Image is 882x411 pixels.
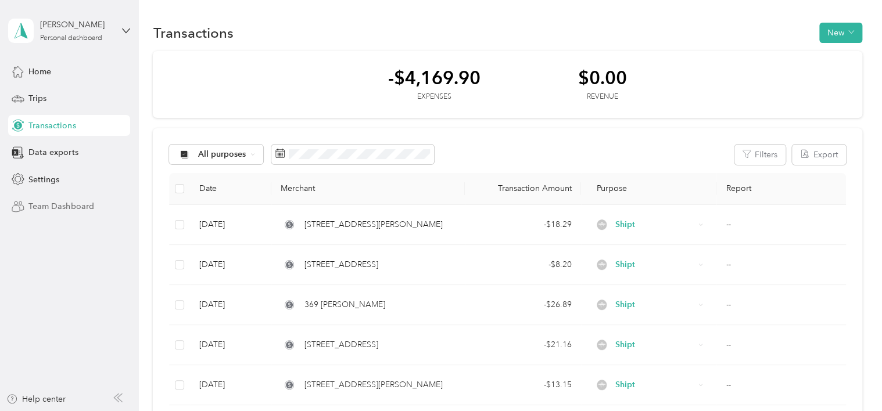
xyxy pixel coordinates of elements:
span: All purposes [198,150,246,158]
div: - $26.89 [474,298,572,311]
div: $0.00 [578,67,627,88]
img: Legacy Icon [Shipt] [597,340,607,350]
div: -$4,169.90 [388,67,481,88]
div: [PERSON_NAME] [40,19,113,31]
h1: Transactions [153,27,233,39]
div: - $13.15 [474,378,572,391]
span: Data exports [28,146,78,158]
span: Trips [28,92,46,104]
span: Team Dashboard [28,200,94,212]
span: [STREET_ADDRESS] [304,258,378,271]
span: Shipt [615,298,694,311]
td: -- [716,325,845,365]
div: - $8.20 [474,258,572,271]
button: Filters [734,145,786,165]
button: New [819,23,862,43]
span: Purpose [590,183,627,193]
div: Personal dashboard [40,35,102,42]
td: [DATE] [190,365,271,405]
td: [DATE] [190,205,271,245]
td: -- [716,245,845,285]
span: [STREET_ADDRESS][PERSON_NAME] [304,218,442,231]
td: -- [716,205,845,245]
img: Legacy Icon [Shipt] [597,259,607,270]
span: Home [28,66,51,78]
div: - $18.29 [474,218,572,231]
td: [DATE] [190,245,271,285]
div: Expenses [388,92,481,102]
th: Date [190,173,271,205]
button: Export [792,145,846,165]
span: Shipt [615,338,694,351]
td: [DATE] [190,325,271,365]
span: Transactions [28,120,76,132]
img: Legacy Icon [Shipt] [597,300,607,310]
span: 369 [PERSON_NAME] [304,298,385,311]
span: Settings [28,174,59,186]
td: [DATE] [190,285,271,325]
td: -- [716,365,845,405]
span: Shipt [615,258,694,271]
td: -- [716,285,845,325]
button: Help center [6,393,66,405]
th: Merchant [271,173,465,205]
span: [STREET_ADDRESS][PERSON_NAME] [304,378,442,391]
img: Legacy Icon [Shipt] [597,219,607,230]
span: Shipt [615,218,694,231]
span: Shipt [615,378,694,391]
div: Revenue [578,92,627,102]
div: - $21.16 [474,338,572,351]
span: [STREET_ADDRESS] [304,338,378,351]
th: Report [716,173,845,205]
iframe: Everlance-gr Chat Button Frame [817,346,882,411]
img: Legacy Icon [Shipt] [597,380,607,390]
th: Transaction Amount [465,173,581,205]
